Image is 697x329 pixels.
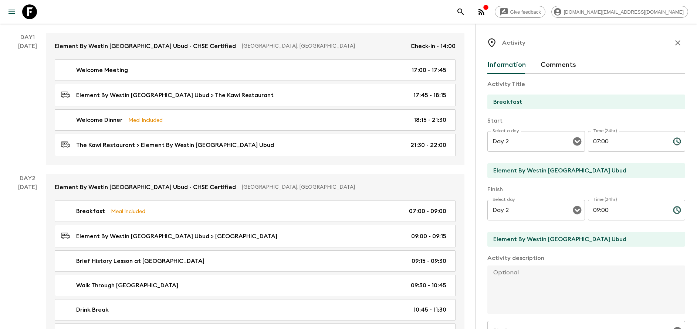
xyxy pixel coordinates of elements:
[76,116,122,124] p: Welcome Dinner
[76,232,277,241] p: Element By Westin [GEOGRAPHIC_DATA] Ubud > [GEOGRAPHIC_DATA]
[18,42,37,165] div: [DATE]
[487,254,685,263] p: Activity description
[493,196,515,203] label: Select day
[413,305,446,314] p: 10:45 - 11:30
[588,200,667,220] input: hh:mm
[572,136,582,147] button: Open
[593,196,617,203] label: Time (24hr)
[493,128,519,134] label: Select a day
[411,281,446,290] p: 09:30 - 10:45
[572,205,582,215] button: Open
[76,281,178,290] p: Walk Through [GEOGRAPHIC_DATA]
[55,250,456,272] a: Brief History Lesson at [GEOGRAPHIC_DATA]09:15 - 09:30
[76,66,128,75] p: Welcome Meeting
[46,33,464,59] a: Element By Westin [GEOGRAPHIC_DATA] Ubud - CHSE Certified[GEOGRAPHIC_DATA], [GEOGRAPHIC_DATA]Chec...
[76,257,204,265] p: Brief History Lesson at [GEOGRAPHIC_DATA]
[414,116,446,124] p: 18:15 - 21:30
[487,95,679,109] input: E.g Hozuagawa boat tour
[55,59,456,81] a: Welcome Meeting17:00 - 17:45
[76,141,274,150] p: The Kawi Restaurant > Element By Westin [GEOGRAPHIC_DATA] Ubud
[55,42,236,51] p: Element By Westin [GEOGRAPHIC_DATA] Ubud - CHSE Certified
[670,203,684,217] button: Choose time, selected time is 9:00 AM
[55,299,456,321] a: Drink Break10:45 - 11:30
[495,6,545,18] a: Give feedback
[551,6,688,18] div: [DOMAIN_NAME][EMAIL_ADDRESS][DOMAIN_NAME]
[55,109,456,131] a: Welcome DinnerMeal Included18:15 - 21:30
[55,225,456,247] a: Element By Westin [GEOGRAPHIC_DATA] Ubud > [GEOGRAPHIC_DATA]09:00 - 09:15
[128,116,163,124] p: Meal Included
[541,56,576,74] button: Comments
[55,201,456,222] a: BreakfastMeal Included07:00 - 09:00
[410,42,456,51] p: Check-in - 14:00
[593,128,617,134] label: Time (24hr)
[487,116,685,125] p: Start
[46,174,464,201] a: Element By Westin [GEOGRAPHIC_DATA] Ubud - CHSE Certified[GEOGRAPHIC_DATA], [GEOGRAPHIC_DATA]
[55,275,456,296] a: Walk Through [GEOGRAPHIC_DATA]09:30 - 10:45
[560,9,688,15] span: [DOMAIN_NAME][EMAIL_ADDRESS][DOMAIN_NAME]
[76,91,274,100] p: Element By Westin [GEOGRAPHIC_DATA] Ubud > The Kawi Restaurant
[453,4,468,19] button: search adventures
[487,185,685,194] p: Finish
[4,4,19,19] button: menu
[487,232,679,247] input: End Location (leave blank if same as Start)
[410,141,446,150] p: 21:30 - 22:00
[487,56,526,74] button: Information
[55,134,456,156] a: The Kawi Restaurant > Element By Westin [GEOGRAPHIC_DATA] Ubud21:30 - 22:00
[506,9,545,15] span: Give feedback
[411,232,446,241] p: 09:00 - 09:15
[588,131,667,152] input: hh:mm
[76,207,105,216] p: Breakfast
[412,257,446,265] p: 09:15 - 09:30
[487,80,685,89] p: Activity Title
[502,38,525,47] p: Activity
[55,183,236,192] p: Element By Westin [GEOGRAPHIC_DATA] Ubud - CHSE Certified
[487,163,679,178] input: Start Location
[242,184,450,191] p: [GEOGRAPHIC_DATA], [GEOGRAPHIC_DATA]
[55,84,456,106] a: Element By Westin [GEOGRAPHIC_DATA] Ubud > The Kawi Restaurant17:45 - 18:15
[670,134,684,149] button: Choose time, selected time is 7:00 AM
[111,207,145,215] p: Meal Included
[412,66,446,75] p: 17:00 - 17:45
[409,207,446,216] p: 07:00 - 09:00
[9,174,46,183] p: Day 2
[242,42,405,50] p: [GEOGRAPHIC_DATA], [GEOGRAPHIC_DATA]
[76,305,109,314] p: Drink Break
[413,91,446,100] p: 17:45 - 18:15
[9,33,46,42] p: Day 1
